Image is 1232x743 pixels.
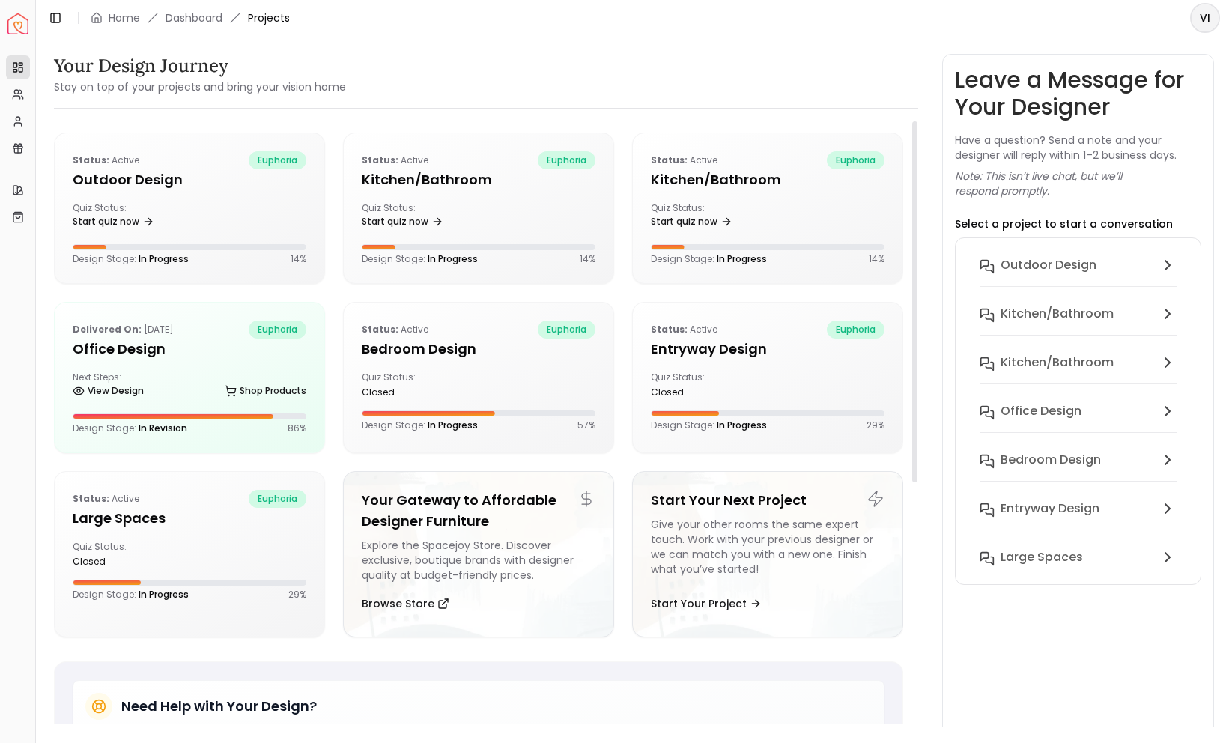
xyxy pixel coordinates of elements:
div: closed [651,386,762,398]
a: Start quiz now [362,211,443,232]
b: Delivered on: [73,323,142,336]
p: Design Stage: [73,589,189,601]
div: Next Steps: [73,371,306,401]
h5: Office design [73,339,306,360]
a: Your Gateway to Affordable Designer FurnitureExplore the Spacejoy Store. Discover exclusive, bout... [343,471,614,637]
h6: Kitchen/Bathroom [1001,354,1114,371]
h6: entryway design [1001,500,1099,518]
button: Kitchen/Bathroom [968,348,1189,396]
h5: Outdoor design [73,169,306,190]
p: 14 % [869,253,884,265]
p: Have a question? Send a note and your designer will reply within 1–2 business days. [955,133,1201,163]
h3: Leave a Message for Your Designer [955,67,1201,121]
div: Quiz Status: [651,371,762,398]
p: 57 % [577,419,595,431]
span: In Progress [139,252,189,265]
div: closed [73,556,183,568]
button: Office design [968,396,1189,445]
a: View Design [73,380,144,401]
p: Design Stage: [362,419,478,431]
span: euphoria [249,321,306,339]
h5: Kitchen/Bathroom [362,169,595,190]
p: active [73,151,139,169]
span: VI [1192,4,1219,31]
h5: Your Gateway to Affordable Designer Furniture [362,490,595,532]
h5: Need Help with Your Design? [121,696,317,717]
span: In Progress [139,588,189,601]
div: Quiz Status: [362,371,473,398]
p: Select a project to start a conversation [955,216,1173,231]
span: In Progress [717,252,767,265]
span: Projects [248,10,290,25]
span: In Revision [139,422,187,434]
p: active [73,490,139,508]
p: 14 % [580,253,595,265]
button: entryway design [968,494,1189,542]
button: Bedroom design [968,445,1189,494]
button: Outdoor design [968,250,1189,299]
span: euphoria [827,151,884,169]
b: Status: [651,323,688,336]
a: Spacejoy [7,13,28,34]
h5: Large Spaces [73,508,306,529]
span: In Progress [717,419,767,431]
p: active [651,151,717,169]
h6: Large Spaces [1001,548,1083,566]
a: Start Your Next ProjectGive your other rooms the same expert touch. Work with your previous desig... [632,471,903,637]
a: Start quiz now [73,211,154,232]
img: Spacejoy Logo [7,13,28,34]
button: Large Spaces [968,542,1189,572]
p: Design Stage: [651,253,767,265]
span: euphoria [249,151,306,169]
h5: Start Your Next Project [651,490,884,511]
button: Browse Store [362,589,449,619]
span: In Progress [428,419,478,431]
span: euphoria [538,151,595,169]
h6: Outdoor design [1001,256,1096,274]
span: euphoria [538,321,595,339]
div: Give your other rooms the same expert touch. Work with your previous designer or we can match you... [651,517,884,583]
div: Quiz Status: [362,202,473,232]
button: VI [1190,3,1220,33]
h3: Your Design Journey [54,54,346,78]
div: Quiz Status: [73,202,183,232]
b: Status: [651,154,688,166]
h6: Office design [1001,402,1081,420]
span: euphoria [249,490,306,508]
a: Start quiz now [651,211,732,232]
span: euphoria [827,321,884,339]
div: Explore the Spacejoy Store. Discover exclusive, boutique brands with designer quality at budget-f... [362,538,595,583]
p: active [362,321,428,339]
button: Start Your Project [651,589,762,619]
b: Status: [73,154,109,166]
h6: Bedroom design [1001,451,1101,469]
span: In Progress [428,252,478,265]
button: Kitchen/Bathroom [968,299,1189,348]
h6: Kitchen/Bathroom [1001,305,1114,323]
p: 14 % [291,253,306,265]
h5: entryway design [651,339,884,360]
p: Design Stage: [73,253,189,265]
small: Stay on top of your projects and bring your vision home [54,79,346,94]
p: 29 % [288,589,306,601]
a: Home [109,10,140,25]
div: Quiz Status: [73,541,183,568]
p: Design Stage: [73,422,187,434]
p: Design Stage: [651,419,767,431]
p: Note: This isn’t live chat, but we’ll respond promptly. [955,169,1201,198]
p: active [651,321,717,339]
a: Dashboard [166,10,222,25]
b: Status: [362,154,398,166]
b: Status: [73,492,109,505]
p: [DATE] [73,321,174,339]
div: Quiz Status: [651,202,762,232]
p: 86 % [288,422,306,434]
h5: Kitchen/Bathroom [651,169,884,190]
p: 29 % [867,419,884,431]
div: closed [362,386,473,398]
b: Status: [362,323,398,336]
h5: Bedroom design [362,339,595,360]
nav: breadcrumb [91,10,290,25]
p: Design Stage: [362,253,478,265]
a: Shop Products [225,380,306,401]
